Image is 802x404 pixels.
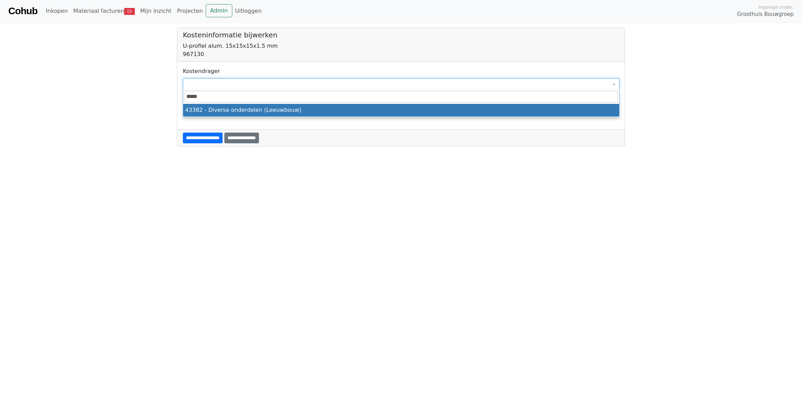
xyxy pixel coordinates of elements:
[758,4,794,10] span: Ingelogd onder:
[71,4,138,18] a: Materiaal facturen15
[43,4,70,18] a: Inkopen
[737,10,794,18] span: Groothuis Bouwgroep
[183,42,619,50] div: U-profiel alum. 15x15x15x1.5 mm
[183,104,619,116] li: 43382 - Diverse onderdelen (Leeuwbouw)
[206,4,232,17] a: Admin
[183,67,220,75] label: Kostendrager
[183,31,619,39] h5: Kosteninformatie bijwerken
[124,8,135,15] span: 15
[174,4,206,18] a: Projecten
[138,4,175,18] a: Mijn inzicht
[232,4,264,18] a: Uitloggen
[8,3,37,19] a: Cohub
[183,50,619,59] div: 967130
